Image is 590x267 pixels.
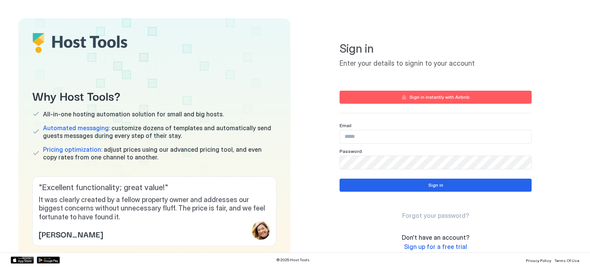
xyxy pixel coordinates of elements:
[43,124,277,139] span: customize dozens of templates and automatically send guests messages during every step of their s...
[409,94,470,101] div: Sign in instantly with Airbnb
[340,156,531,169] input: Input Field
[340,123,351,128] span: Email
[43,124,110,132] span: Automated messaging:
[39,183,270,192] span: " Excellent functionality; great value! "
[39,228,103,240] span: [PERSON_NAME]
[340,59,532,68] span: Enter your details to signin to your account
[554,256,579,264] a: Terms Of Use
[43,146,102,153] span: Pricing optimization:
[340,179,532,192] button: Sign in
[340,130,531,143] input: Input Field
[340,91,532,104] button: Sign in instantly with Airbnb
[43,146,277,161] span: adjust prices using our advanced pricing tool, and even copy rates from one channel to another.
[402,212,469,220] a: Forgot your password?
[340,41,532,56] span: Sign in
[526,256,551,264] a: Privacy Policy
[37,257,60,264] a: Google Play Store
[276,257,310,262] span: © 2025 Host Tools
[43,110,224,118] span: All-in-one hosting automation solution for small and big hosts.
[39,196,270,222] span: It was clearly created by a fellow property owner and addresses our biggest concerns without unne...
[526,258,551,263] span: Privacy Policy
[428,182,443,189] div: Sign in
[11,257,34,264] a: App Store
[402,234,469,241] span: Don't have an account?
[404,243,467,251] a: Sign up for a free trial
[252,221,270,240] div: profile
[554,258,579,263] span: Terms Of Use
[340,148,362,154] span: Password
[32,87,277,104] span: Why Host Tools?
